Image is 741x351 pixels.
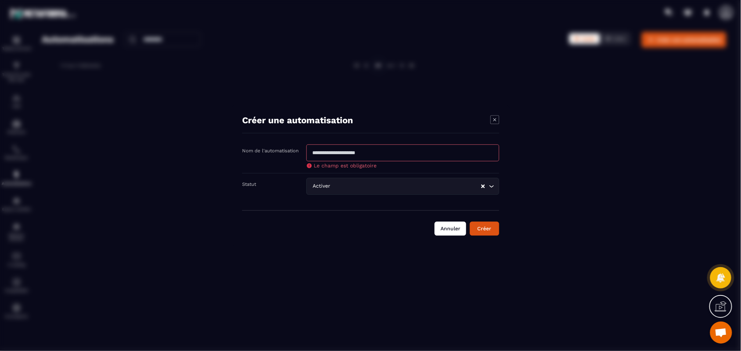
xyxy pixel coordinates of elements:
[242,116,353,126] h4: Créer une automatisation
[710,322,732,344] a: Ouvrir le chat
[311,182,332,191] span: Activer
[481,184,485,189] button: Clear Selected
[314,163,377,169] span: Le champ est obligatoire
[332,182,481,191] input: Search for option
[306,178,499,195] div: Search for option
[470,222,499,236] button: Créer
[435,222,466,236] button: Annuler
[242,148,299,154] label: Nom de l'automatisation
[242,182,256,187] label: Statut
